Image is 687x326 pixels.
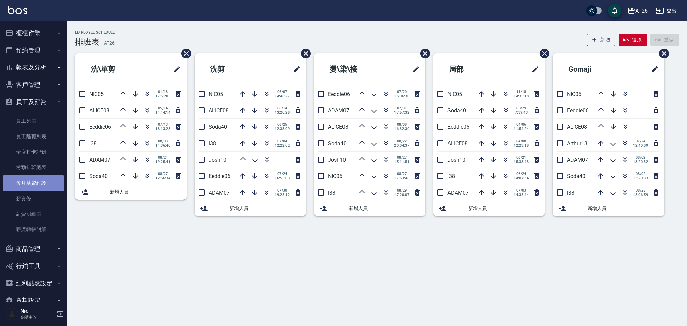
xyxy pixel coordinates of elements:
span: 19:25:41 [155,160,170,164]
span: Arthur13 [567,140,587,147]
span: l38 [447,173,455,179]
span: l38 [209,140,216,147]
span: Soda40 [447,107,466,114]
span: ADAM07 [328,107,349,114]
span: 刪除班表 [296,44,312,63]
span: ADAM07 [209,189,230,196]
span: 18:06:59 [633,193,648,197]
button: 紅利點數設定 [3,275,64,292]
span: 14:36:40 [155,143,170,148]
a: 薪資明細表 [3,206,64,222]
span: 08/24 [155,155,170,160]
span: 12:23:18 [514,143,529,148]
span: 17:51:05 [155,94,170,98]
span: 01/18 [155,90,170,94]
span: 07/20 [394,90,409,94]
span: 14:38:44 [514,193,529,197]
button: save [608,4,621,17]
span: ALICE08 [89,107,109,114]
h2: Employee Schedule [75,30,115,35]
span: 修改班表的標題 [169,61,181,77]
button: 櫃檯作業 [3,24,64,42]
span: ADAM07 [567,157,588,163]
span: 07/03 [514,188,529,193]
span: Soda40 [89,173,108,179]
span: 17:53:46 [394,176,409,180]
span: 新增人員 [349,205,420,212]
a: 薪資條 [3,191,64,206]
span: 17:20:07 [394,193,409,197]
button: 資料設定 [3,292,64,309]
span: 15:33:43 [514,160,529,164]
span: NIC05 [89,91,104,97]
span: 11:54:24 [514,127,529,131]
span: l38 [89,140,97,147]
span: 04/06 [514,122,529,127]
span: 17:57:32 [394,110,409,115]
button: AT26 [625,4,650,18]
span: 修改班表的標題 [647,61,659,77]
span: Eeddie06 [89,124,111,130]
a: 每月薪資維護 [3,175,64,191]
span: 16:06:30 [394,94,409,98]
span: 修改班表的標題 [527,61,539,77]
span: 修改班表的標題 [408,61,420,77]
a: 員工列表 [3,113,64,129]
div: AT26 [635,7,648,15]
span: 08/08 [394,122,409,127]
span: 12:33:09 [275,127,290,131]
span: 19:28:12 [275,193,290,197]
span: 08/27 [394,155,409,160]
span: ALICE08 [567,124,587,130]
span: 04/08 [514,139,529,143]
span: 08/02 [633,155,648,160]
span: Josh10 [209,157,226,163]
span: 刪除班表 [654,44,670,63]
span: NIC05 [328,173,342,179]
span: NIC05 [567,91,581,97]
button: 報表及分析 [3,59,64,76]
span: 13:20:28 [275,110,290,115]
span: ADAM07 [89,157,110,163]
a: 考勤排班總表 [3,160,64,175]
span: Josh10 [328,157,346,163]
span: 14:46:27 [275,94,290,98]
span: 刪除班表 [415,44,431,63]
span: 7:39:43 [514,110,529,115]
button: 員工及薪資 [3,93,64,111]
span: 08/22 [394,139,409,143]
a: 全店打卡記錄 [3,144,64,160]
span: 07/04 [275,139,290,143]
span: 新增人員 [468,205,539,212]
span: 新增人員 [110,188,181,196]
span: ALICE08 [447,140,468,147]
p: 高階主管 [20,314,55,320]
h6: — AT26 [99,40,115,47]
span: 07/30 [275,188,290,193]
div: 新增人員 [553,201,664,216]
span: 13:20:33 [633,176,648,180]
span: 05/14 [155,106,170,110]
button: 客戶管理 [3,76,64,94]
span: 08/27 [155,172,170,176]
span: 08/02 [633,172,648,176]
button: 商品管理 [3,240,64,258]
button: 預約管理 [3,42,64,59]
h3: 排班表 [75,37,99,47]
span: 16:55:03 [275,176,290,180]
span: Josh10 [447,157,465,163]
span: 14:35:18 [514,94,529,98]
span: 06/21 [514,155,529,160]
span: 14:07:34 [514,176,529,180]
span: Eeddie06 [328,91,350,97]
span: 07/31 [394,106,409,110]
h2: 局部 [439,57,500,81]
span: 14:44:14 [155,110,170,115]
span: 07/13 [155,122,170,127]
span: ALICE08 [209,107,229,114]
span: 06/25 [275,122,290,127]
button: 登出 [653,5,679,17]
h5: Nic [20,308,55,314]
span: NIC05 [209,91,223,97]
div: 新增人員 [75,184,187,200]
